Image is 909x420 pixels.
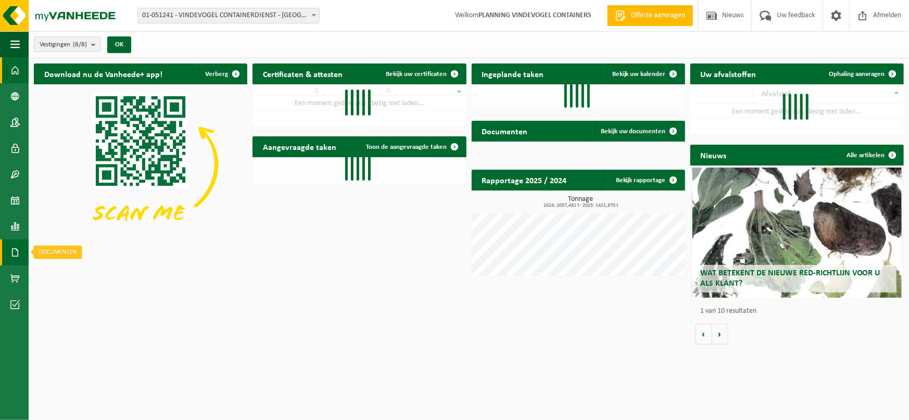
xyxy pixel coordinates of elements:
button: Verberg [197,63,246,84]
a: Wat betekent de nieuwe RED-richtlijn voor u als klant? [692,168,902,298]
h2: Nieuws [690,145,737,165]
h2: Certificaten & attesten [253,63,353,84]
a: Offerte aanvragen [607,5,693,26]
button: OK [107,36,131,53]
span: Offerte aanvragen [628,10,688,21]
a: Toon de aangevraagde taken [358,136,465,157]
span: Ophaling aanvragen [829,71,885,78]
h2: Documenten [472,121,538,141]
img: Download de VHEPlus App [34,84,247,245]
button: Volgende [712,324,728,345]
h2: Uw afvalstoffen [690,63,767,84]
span: Vestigingen [40,37,87,53]
span: Bekijk uw kalender [612,71,666,78]
count: (8/8) [73,41,87,48]
h2: Rapportage 2025 / 2024 [472,170,577,190]
h2: Aangevraagde taken [253,136,347,157]
span: Bekijk uw documenten [601,128,666,135]
a: Bekijk uw documenten [592,121,684,142]
span: 2024: 2057,481 t - 2025: 1421,870 t [477,203,685,208]
span: 01-051241 - VINDEVOGEL CONTAINERDIENST - OUDENAARDE - OUDENAARDE [138,8,319,23]
button: Vorige [696,324,712,345]
span: Wat betekent de nieuwe RED-richtlijn voor u als klant? [700,269,880,287]
a: Alle artikelen [838,145,903,166]
strong: PLANNING VINDEVOGEL CONTAINERS [478,11,591,19]
span: Verberg [205,71,228,78]
h3: Tonnage [477,196,685,208]
p: 1 van 10 resultaten [701,308,899,315]
a: Bekijk uw certificaten [378,63,465,84]
a: Bekijk rapportage [608,170,684,190]
button: Vestigingen(8/8) [34,36,101,52]
span: 01-051241 - VINDEVOGEL CONTAINERDIENST - OUDENAARDE - OUDENAARDE [137,8,320,23]
h2: Ingeplande taken [472,63,554,84]
a: Bekijk uw kalender [604,63,684,84]
a: Ophaling aanvragen [820,63,903,84]
h2: Download nu de Vanheede+ app! [34,63,173,84]
span: Bekijk uw certificaten [386,71,447,78]
span: Toon de aangevraagde taken [367,144,447,150]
